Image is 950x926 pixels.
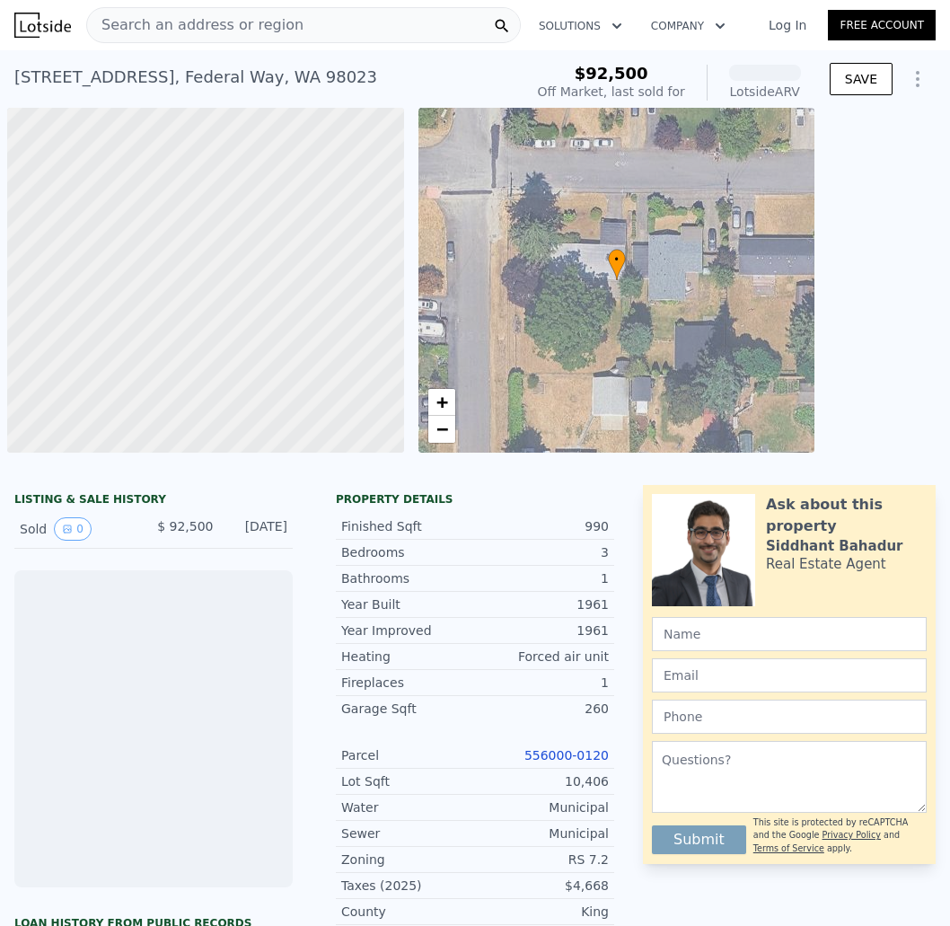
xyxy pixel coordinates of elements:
button: Submit [652,825,746,854]
button: Solutions [524,10,637,42]
div: LISTING & SALE HISTORY [14,492,293,510]
div: Fireplaces [341,674,475,692]
div: Ask about this property [766,494,927,537]
div: RS 7.2 [475,851,609,869]
a: Zoom in [428,389,455,416]
div: Lotside ARV [729,83,801,101]
input: Email [652,658,927,692]
span: − [435,418,447,440]
div: Year Built [341,595,475,613]
div: Property details [336,492,614,507]
input: Phone [652,700,927,734]
button: SAVE [830,63,893,95]
div: Garage Sqft [341,700,475,718]
a: Terms of Service [753,843,824,853]
div: $4,668 [475,877,609,895]
div: 260 [475,700,609,718]
div: 990 [475,517,609,535]
div: 3 [475,543,609,561]
button: Show Options [900,61,936,97]
div: Municipal [475,825,609,842]
div: • [608,249,626,280]
input: Name [652,617,927,651]
div: Bedrooms [341,543,475,561]
div: Bathrooms [341,569,475,587]
div: Water [341,798,475,816]
button: View historical data [54,517,92,541]
div: Parcel [341,746,475,764]
div: Finished Sqft [341,517,475,535]
div: Heating [341,648,475,666]
div: Year Improved [341,622,475,639]
div: Real Estate Agent [766,555,886,573]
div: Zoning [341,851,475,869]
button: Company [637,10,740,42]
span: Search an address or region [87,14,303,36]
a: Privacy Policy [822,830,881,840]
div: 1961 [475,622,609,639]
div: Taxes (2025) [341,877,475,895]
div: Municipal [475,798,609,816]
div: 10,406 [475,772,609,790]
div: King [475,903,609,921]
img: Lotside [14,13,71,38]
span: + [435,391,447,413]
span: • [608,251,626,268]
div: Siddhant Bahadur [766,537,902,555]
span: $ 92,500 [157,519,213,534]
span: $92,500 [575,64,648,83]
div: 1 [475,569,609,587]
a: Log In [747,16,828,34]
a: Free Account [828,10,936,40]
div: This site is protected by reCAPTCHA and the Google and apply. [753,816,927,855]
div: Sold [20,517,139,541]
div: 1961 [475,595,609,613]
div: Sewer [341,825,475,842]
div: 1 [475,674,609,692]
div: [DATE] [228,517,288,541]
div: Lot Sqft [341,772,475,790]
a: 556000-0120 [524,748,609,763]
div: Forced air unit [475,648,609,666]
div: Off Market, last sold for [538,83,685,101]
a: Zoom out [428,416,455,443]
div: County [341,903,475,921]
div: [STREET_ADDRESS] , Federal Way , WA 98023 [14,65,377,90]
